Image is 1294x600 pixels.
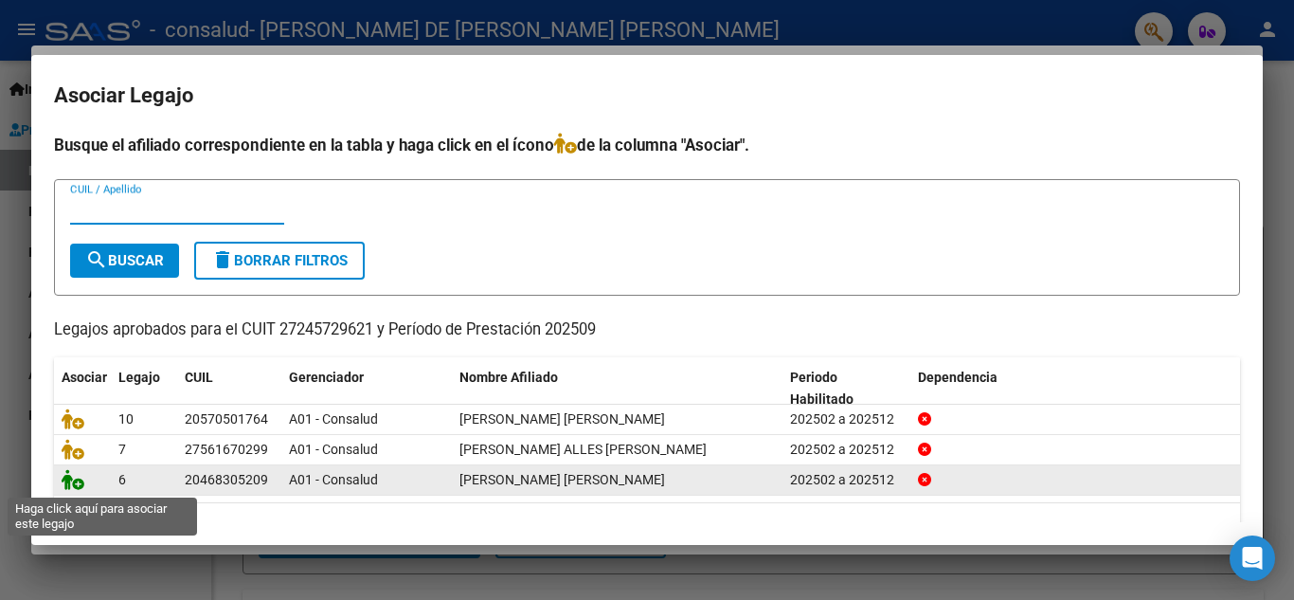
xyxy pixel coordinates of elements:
[54,318,1240,342] p: Legajos aprobados para el CUIT 27245729621 y Período de Prestación 202509
[211,252,348,269] span: Borrar Filtros
[85,252,164,269] span: Buscar
[62,370,107,385] span: Asociar
[118,411,134,427] span: 10
[459,411,665,427] span: BERNAL MILO BENICIO
[790,469,903,491] div: 202502 a 202512
[459,442,707,457] span: STANG ALLES ISABELLA BELEN
[790,439,903,461] div: 202502 a 202512
[459,472,665,487] span: GALEANO GONZALO EMANUEL
[54,133,1240,157] h4: Busque el afiliado correspondiente en la tabla y haga click en el ícono de la columna "Asociar".
[185,409,268,430] div: 20570501764
[185,469,268,491] div: 20468305209
[185,439,268,461] div: 27561670299
[910,357,1241,420] datatable-header-cell: Dependencia
[289,370,364,385] span: Gerenciador
[54,78,1240,114] h2: Asociar Legajo
[1230,536,1275,581] div: Open Intercom Messenger
[118,472,126,487] span: 6
[118,370,160,385] span: Legajo
[70,244,179,278] button: Buscar
[85,248,108,271] mat-icon: search
[459,370,558,385] span: Nombre Afiliado
[194,242,365,280] button: Borrar Filtros
[289,442,378,457] span: A01 - Consalud
[177,357,281,420] datatable-header-cell: CUIL
[54,357,111,420] datatable-header-cell: Asociar
[289,472,378,487] span: A01 - Consalud
[790,370,854,407] span: Periodo Habilitado
[452,357,782,420] datatable-header-cell: Nombre Afiliado
[185,370,213,385] span: CUIL
[918,370,997,385] span: Dependencia
[54,503,1240,551] div: 3 registros
[281,357,452,420] datatable-header-cell: Gerenciador
[111,357,177,420] datatable-header-cell: Legajo
[118,442,126,457] span: 7
[790,409,903,430] div: 202502 a 202512
[289,411,378,427] span: A01 - Consalud
[211,248,234,271] mat-icon: delete
[782,357,910,420] datatable-header-cell: Periodo Habilitado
